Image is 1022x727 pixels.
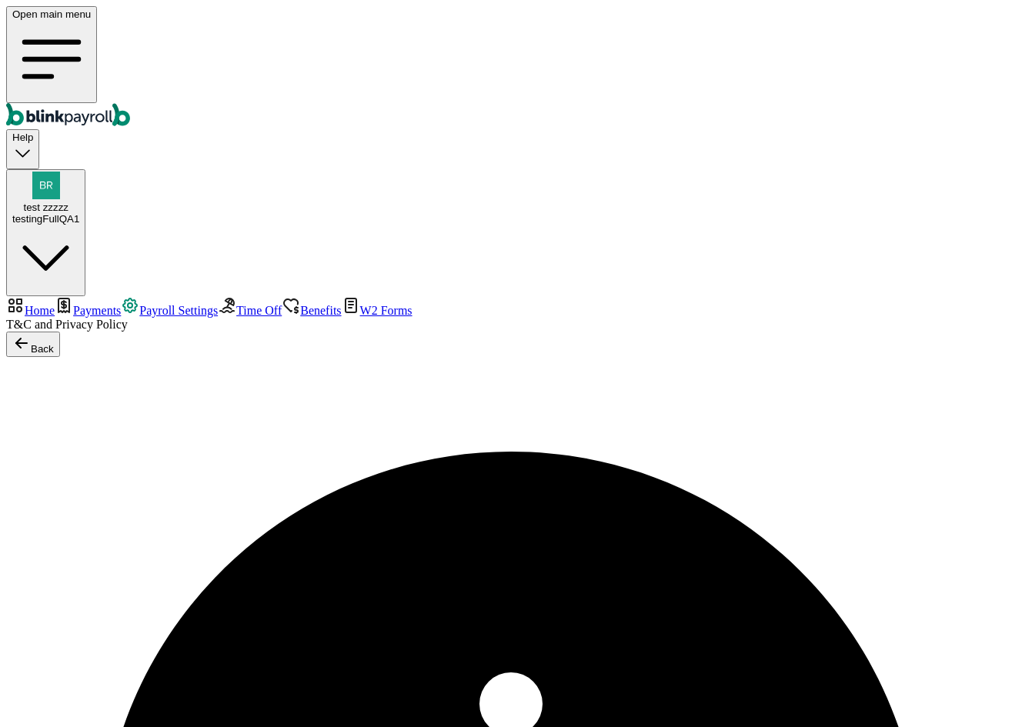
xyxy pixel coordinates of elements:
a: Payroll Settings [121,304,218,317]
nav: Team Member Portal Sidebar [6,296,1016,332]
span: test zzzzz [23,202,68,213]
span: T&C [6,318,32,331]
span: Help [12,132,33,143]
span: Benefits [300,304,341,317]
nav: Global [6,6,1016,129]
span: Payments [73,304,121,317]
span: Time Off [236,304,282,317]
span: and [6,318,128,331]
button: test zzzzztestingFullQA1 [6,169,85,296]
a: Payments [55,304,121,317]
span: Open main menu [12,8,91,20]
a: Time Off [218,304,282,317]
a: W2 Forms [342,304,412,317]
button: Open main menu [6,6,97,103]
span: Payroll Settings [139,304,218,317]
span: W2 Forms [360,304,412,317]
a: Home [6,304,55,317]
iframe: Chat Widget [945,653,1022,727]
span: Back [31,343,54,355]
button: Help [6,129,39,168]
button: Back [6,332,60,357]
div: testingFullQA1 [12,213,79,225]
span: Privacy Policy [55,318,128,331]
a: Benefits [282,304,341,317]
span: Home [25,304,55,317]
